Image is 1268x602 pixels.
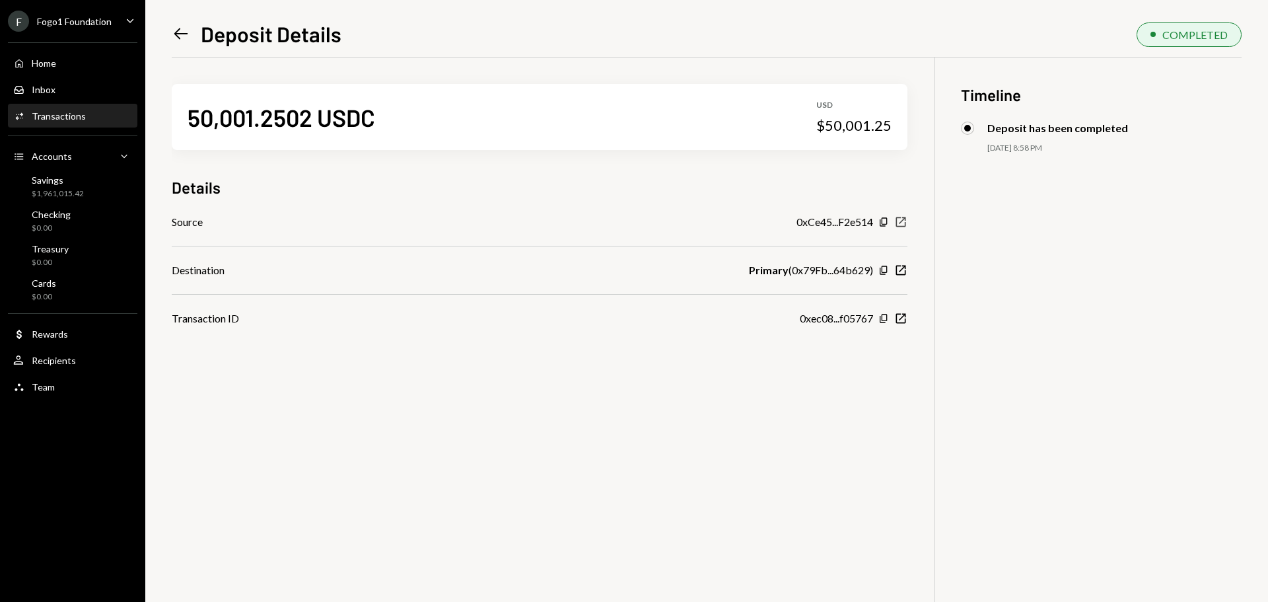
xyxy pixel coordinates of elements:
[8,11,29,32] div: F
[32,110,86,122] div: Transactions
[32,381,55,393] div: Team
[961,84,1242,106] h3: Timeline
[8,239,137,271] a: Treasury$0.00
[8,205,137,237] a: Checking$0.00
[816,116,892,135] div: $50,001.25
[32,291,56,303] div: $0.00
[172,311,239,326] div: Transaction ID
[8,77,137,101] a: Inbox
[8,51,137,75] a: Home
[32,278,56,289] div: Cards
[32,57,56,69] div: Home
[816,100,892,111] div: USD
[32,209,71,220] div: Checking
[8,348,137,372] a: Recipients
[32,174,84,186] div: Savings
[32,355,76,366] div: Recipients
[987,143,1242,154] div: [DATE] 8:58 PM
[749,262,789,278] b: Primary
[8,144,137,168] a: Accounts
[987,122,1128,134] div: Deposit has been completed
[1162,28,1228,41] div: COMPLETED
[172,262,225,278] div: Destination
[796,214,873,230] div: 0xCe45...F2e514
[201,20,341,47] h1: Deposit Details
[32,188,84,200] div: $1,961,015.42
[8,274,137,305] a: Cards$0.00
[8,104,137,128] a: Transactions
[8,375,137,398] a: Team
[800,311,873,326] div: 0xec08...f05767
[32,223,71,234] div: $0.00
[8,170,137,202] a: Savings$1,961,015.42
[37,16,112,27] div: Fogo1 Foundation
[172,176,221,198] h3: Details
[188,102,375,132] div: 50,001.2502 USDC
[32,243,69,254] div: Treasury
[32,151,72,162] div: Accounts
[172,214,203,230] div: Source
[32,257,69,268] div: $0.00
[8,322,137,346] a: Rewards
[32,84,55,95] div: Inbox
[32,328,68,340] div: Rewards
[749,262,873,278] div: ( 0x79Fb...64b629 )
